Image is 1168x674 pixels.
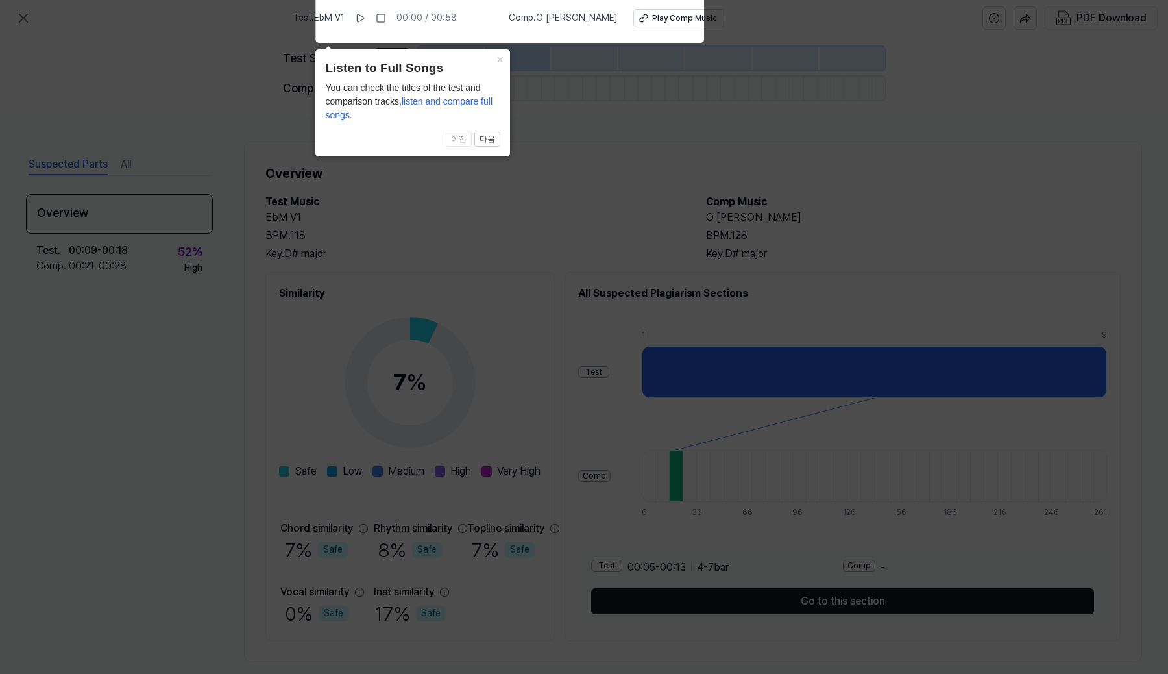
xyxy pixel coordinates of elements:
[396,12,457,25] div: 00:00 / 00:58
[474,132,500,147] button: 다음
[489,49,510,68] button: Close
[509,12,618,25] span: Comp . O [PERSON_NAME]
[652,13,717,24] div: Play Comp Music
[325,59,500,78] header: Listen to Full Songs
[325,96,493,120] span: listen and compare full songs.
[293,12,345,25] span: Test . EbM V1
[325,81,500,122] div: You can check the titles of the test and comparison tracks,
[633,9,725,27] button: Play Comp Music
